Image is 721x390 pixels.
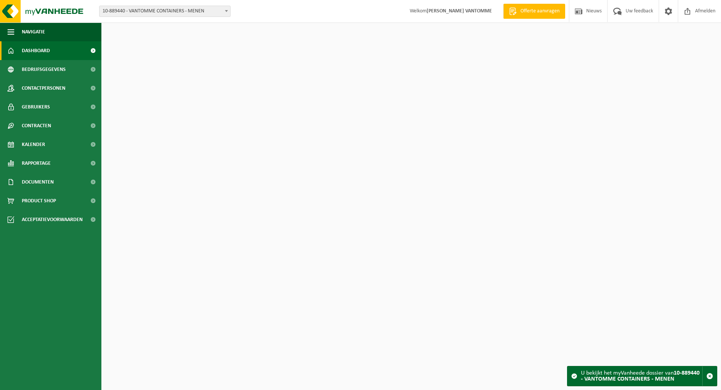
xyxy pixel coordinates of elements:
span: Rapportage [22,154,51,173]
span: Bedrijfsgegevens [22,60,66,79]
div: U bekijkt het myVanheede dossier van [581,366,702,386]
span: 10-889440 - VANTOMME CONTAINERS - MENEN [100,6,230,17]
span: Documenten [22,173,54,191]
span: Product Shop [22,191,56,210]
span: Dashboard [22,41,50,60]
span: Navigatie [22,23,45,41]
span: Kalender [22,135,45,154]
span: Contracten [22,116,51,135]
span: 10-889440 - VANTOMME CONTAINERS - MENEN [99,6,231,17]
strong: [PERSON_NAME] VANTOMME [427,8,492,14]
span: Acceptatievoorwaarden [22,210,83,229]
span: Gebruikers [22,98,50,116]
strong: 10-889440 - VANTOMME CONTAINERS - MENEN [581,370,700,382]
span: Offerte aanvragen [519,8,561,15]
span: Contactpersonen [22,79,65,98]
a: Offerte aanvragen [503,4,565,19]
iframe: chat widget [4,373,125,390]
